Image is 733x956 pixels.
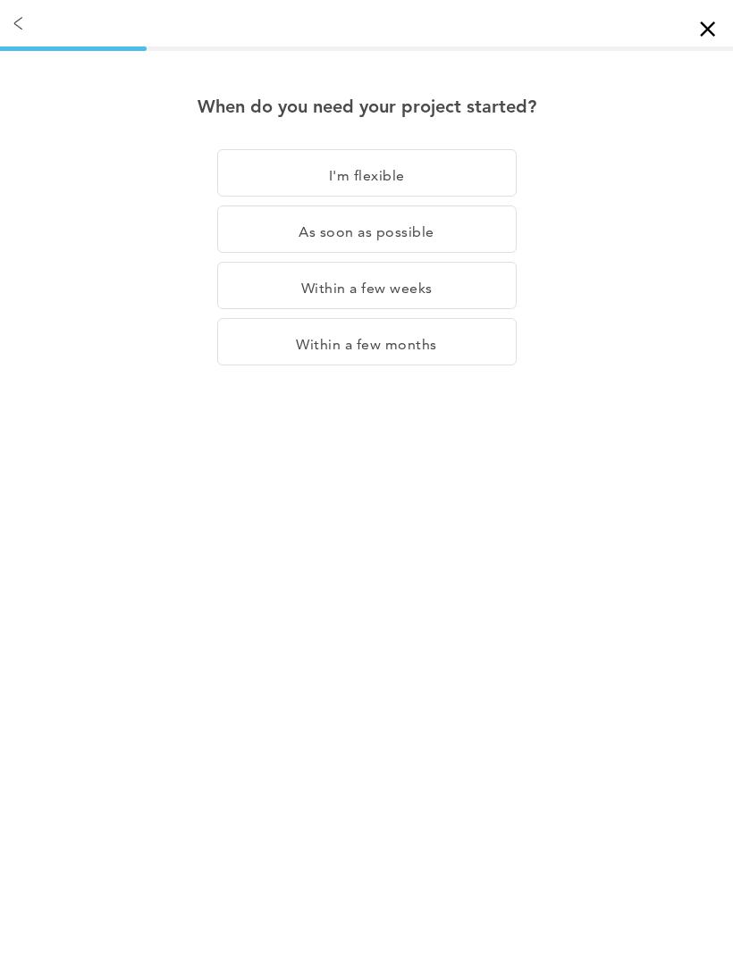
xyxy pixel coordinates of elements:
[217,318,517,365] div: Within a few months
[217,149,517,197] div: I'm flexible
[38,91,695,122] div: When do you need your project started?
[644,867,712,935] iframe: Drift Widget Chat Controller
[217,262,517,309] div: Within a few weeks
[217,205,517,253] div: As soon as possible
